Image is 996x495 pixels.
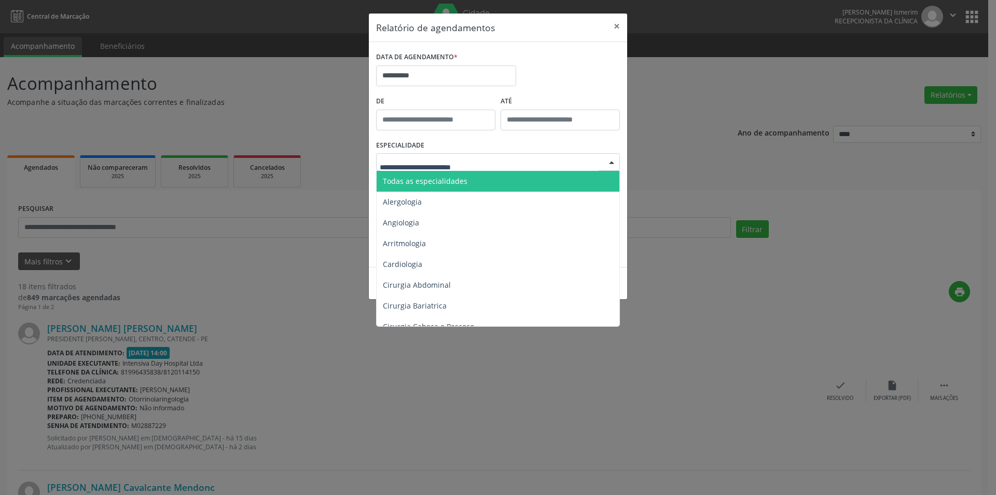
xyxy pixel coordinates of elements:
[383,197,422,207] span: Alergologia
[383,259,422,269] span: Cardiologia
[383,238,426,248] span: Arritmologia
[383,176,467,186] span: Todas as especialidades
[606,14,627,39] button: Close
[376,138,424,154] label: ESPECIALIDADE
[383,322,474,331] span: Cirurgia Cabeça e Pescoço
[376,21,495,34] h5: Relatório de agendamentos
[383,218,419,228] span: Angiologia
[383,280,451,290] span: Cirurgia Abdominal
[383,301,447,311] span: Cirurgia Bariatrica
[376,93,495,110] label: De
[376,49,458,65] label: DATA DE AGENDAMENTO
[501,93,620,110] label: ATÉ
